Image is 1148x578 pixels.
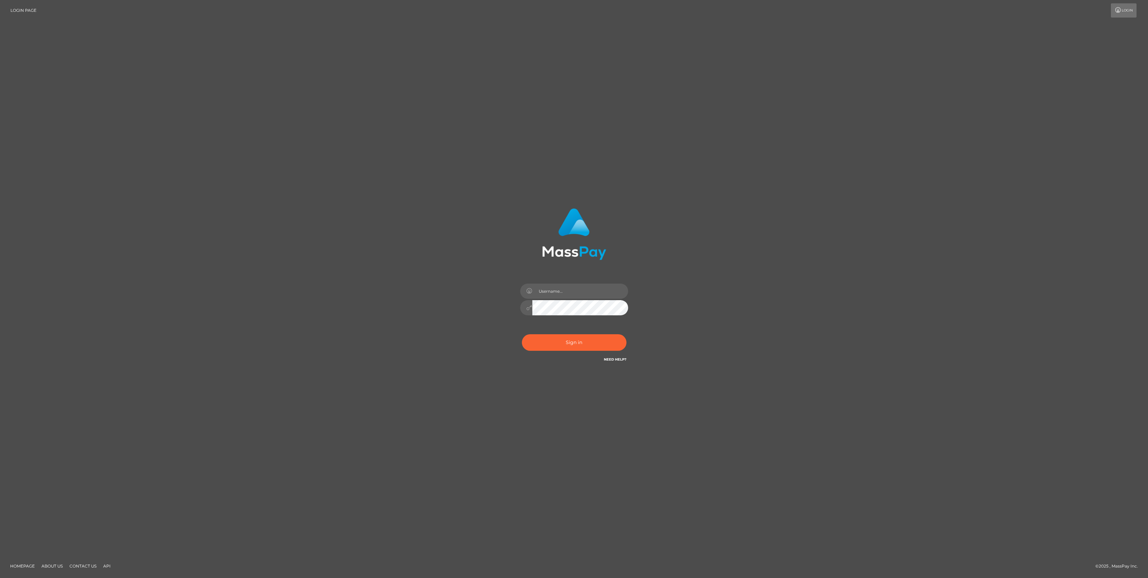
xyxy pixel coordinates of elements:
a: Login [1111,3,1137,18]
a: Need Help? [604,357,626,362]
img: MassPay Login [542,208,606,260]
input: Username... [532,284,628,299]
a: Homepage [7,561,37,571]
a: API [101,561,113,571]
a: Login Page [10,3,36,18]
a: Contact Us [67,561,99,571]
a: About Us [39,561,65,571]
div: © 2025 , MassPay Inc. [1095,562,1143,570]
button: Sign in [522,334,626,351]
